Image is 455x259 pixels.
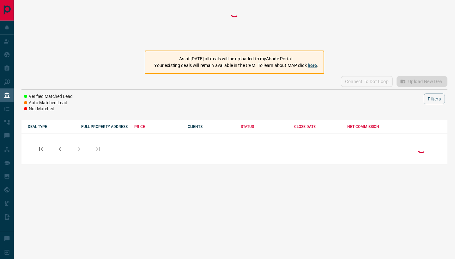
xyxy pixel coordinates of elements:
[424,93,445,104] button: Filters
[228,6,241,44] div: Loading
[188,124,235,129] div: CLIENTS
[154,62,318,69] p: Your existing deals will remain available in the CRM. To learn about MAP click .
[347,124,394,129] div: NET COMMISSION
[134,124,181,129] div: PRICE
[415,142,428,156] div: Loading
[154,56,318,62] p: As of [DATE] all deals will be uploaded to myAbode Portal.
[308,63,317,68] a: here
[24,106,73,112] li: Not Matched
[294,124,341,129] div: CLOSE DATE
[241,124,288,129] div: STATUS
[24,93,73,100] li: Verified Matched Lead
[24,100,73,106] li: Auto Matched Lead
[28,124,75,129] div: DEAL TYPE
[81,124,128,129] div: FULL PROPERTY ADDRESS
